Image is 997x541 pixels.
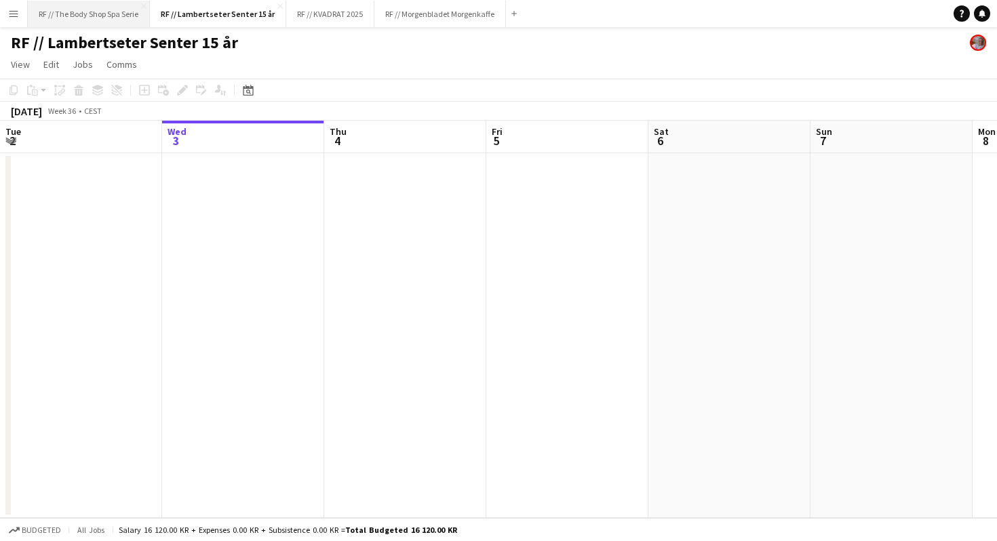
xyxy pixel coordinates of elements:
span: Comms [106,58,137,71]
div: [DATE] [11,104,42,118]
button: RF // The Body Shop Spa Serie [28,1,150,27]
h1: RF // Lambertseter Senter 15 år [11,33,238,53]
button: RF // Morgenbladet Morgenkaffe [374,1,506,27]
button: RF // Lambertseter Senter 15 år [150,1,286,27]
span: 3 [165,133,187,148]
span: Wed [168,125,187,138]
span: Week 36 [45,106,79,116]
span: Fri [492,125,503,138]
span: 2 [3,133,21,148]
span: Mon [978,125,996,138]
div: CEST [84,106,102,116]
span: 6 [652,133,669,148]
span: Tue [5,125,21,138]
div: Salary 16 120.00 KR + Expenses 0.00 KR + Subsistence 0.00 KR = [119,525,457,535]
span: All jobs [75,525,107,535]
a: Comms [101,56,142,73]
span: Sun [816,125,832,138]
a: Jobs [67,56,98,73]
button: RF // KVADRAT 2025 [286,1,374,27]
span: Thu [330,125,347,138]
span: Edit [43,58,59,71]
span: 5 [490,133,503,148]
span: Total Budgeted 16 120.00 KR [345,525,457,535]
span: 4 [328,133,347,148]
a: Edit [38,56,64,73]
span: Budgeted [22,525,61,535]
button: Budgeted [7,523,63,538]
span: View [11,58,30,71]
a: View [5,56,35,73]
span: 8 [976,133,996,148]
span: Sat [654,125,669,138]
span: 7 [814,133,832,148]
app-user-avatar: Tina Raugstad [970,35,986,51]
span: Jobs [73,58,93,71]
